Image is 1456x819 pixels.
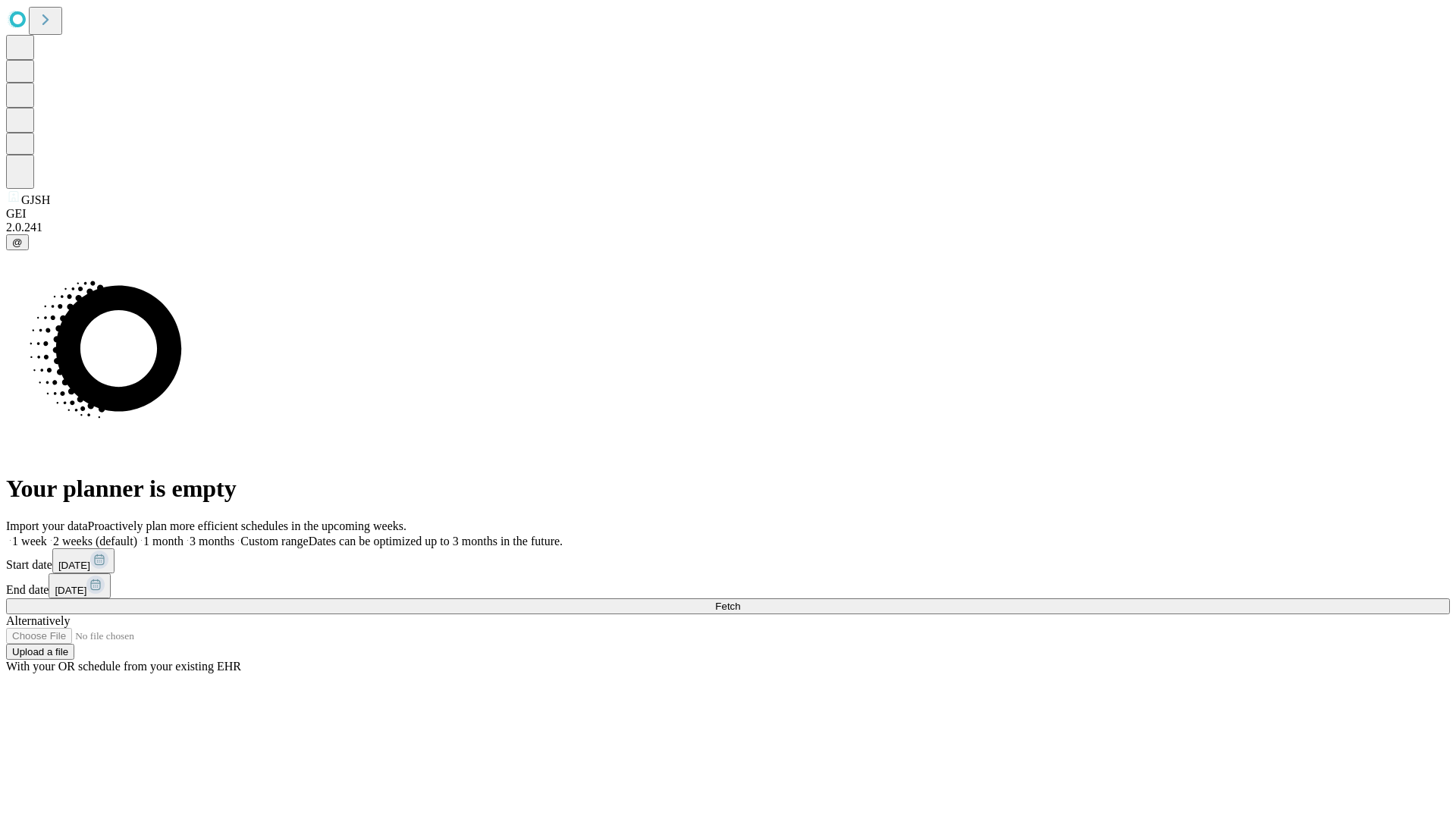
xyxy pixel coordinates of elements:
div: End date [6,573,1450,598]
button: [DATE] [52,548,115,573]
span: [DATE] [58,560,90,571]
span: Proactively plan more efficient schedules in the upcoming weeks. [88,519,406,532]
div: GEI [6,207,1450,221]
span: @ [12,237,23,248]
span: Fetch [715,601,740,612]
div: 2.0.241 [6,221,1450,234]
button: @ [6,234,29,250]
span: With your OR schedule from your existing EHR [6,660,241,673]
h1: Your planner is empty [6,475,1450,503]
span: [DATE] [55,585,86,596]
span: 2 weeks (default) [53,535,137,548]
span: Import your data [6,519,88,532]
span: 1 week [12,535,47,548]
span: GJSH [21,193,50,206]
span: Alternatively [6,614,70,627]
span: 3 months [190,535,234,548]
button: Fetch [6,598,1450,614]
button: Upload a file [6,644,74,660]
span: Dates can be optimized up to 3 months in the future. [309,535,563,548]
button: [DATE] [49,573,111,598]
span: 1 month [143,535,184,548]
span: Custom range [240,535,308,548]
div: Start date [6,548,1450,573]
